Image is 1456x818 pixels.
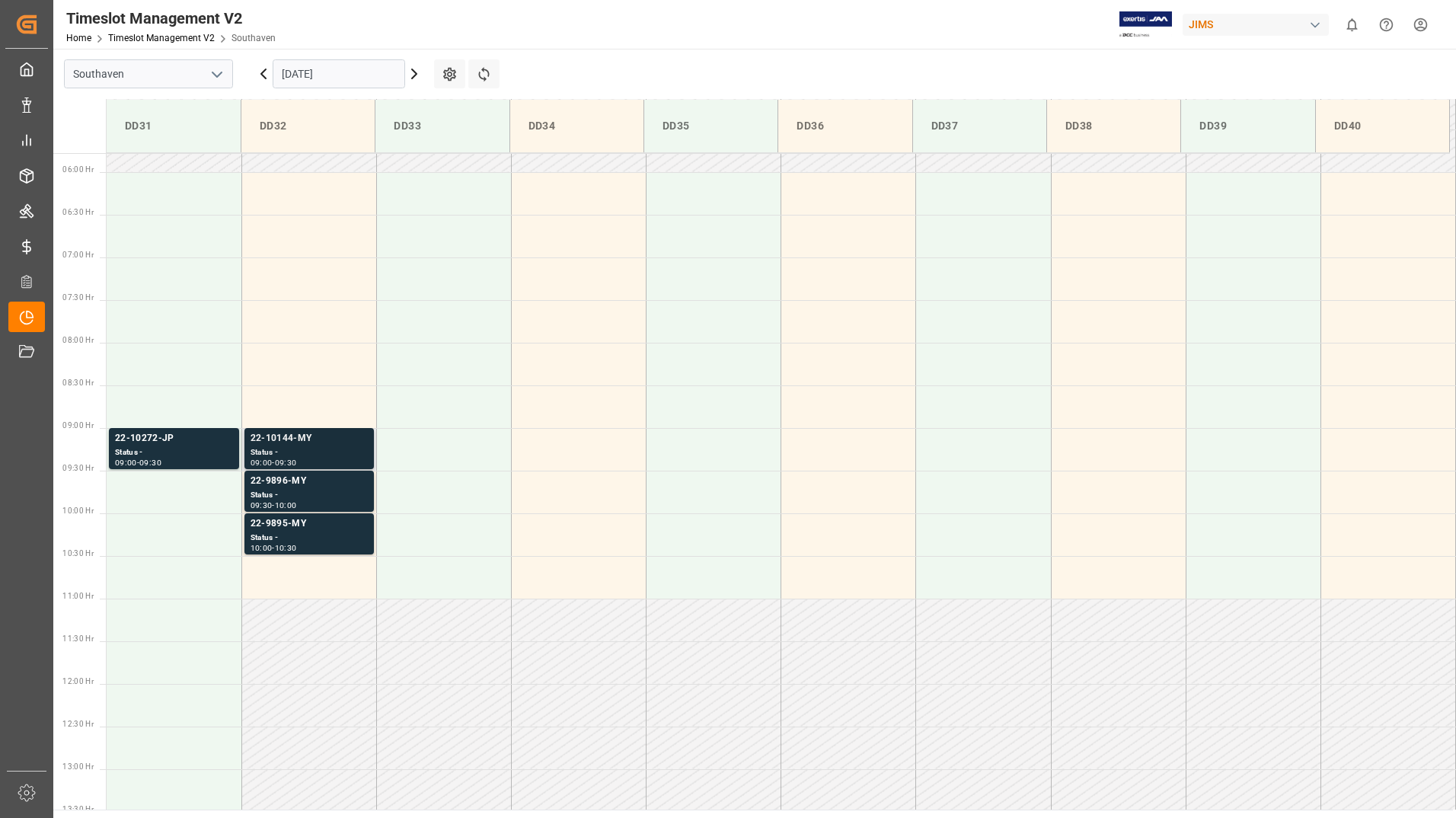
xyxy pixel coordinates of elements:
span: 06:00 Hr [62,165,94,174]
button: open menu [205,62,228,86]
div: 22-9895-MY [251,516,368,532]
div: - [272,502,274,509]
span: 07:00 Hr [62,251,94,259]
button: Help Center [1369,8,1403,42]
div: 22-10272-JP [115,431,233,446]
div: 22-10144-MY [251,431,368,446]
div: DD40 [1328,112,1437,140]
div: Status - [115,446,233,459]
input: DD.MM.YYYY [273,59,405,88]
div: DD33 [388,112,497,140]
span: 12:00 Hr [62,677,94,685]
span: 09:30 Hr [62,464,94,472]
div: 09:00 [115,459,137,466]
button: show 0 new notifications [1335,8,1369,42]
span: 12:30 Hr [62,720,94,728]
div: DD34 [522,112,631,140]
div: Status - [251,489,368,502]
span: 13:00 Hr [62,762,94,771]
div: DD39 [1193,112,1302,140]
a: Home [66,33,91,43]
img: Exertis%20JAM%20-%20Email%20Logo.jpg_1722504956.jpg [1119,11,1172,38]
div: 09:30 [139,459,161,466]
div: 09:00 [251,459,273,466]
div: 09:30 [251,502,273,509]
div: - [272,545,274,551]
span: 07:30 Hr [62,293,94,302]
div: DD35 [656,112,765,140]
div: 10:00 [251,545,273,551]
div: Timeslot Management V2 [66,7,276,30]
div: 22-9896-MY [251,474,368,489]
span: 13:30 Hr [62,805,94,813]
div: DD36 [790,112,899,140]
a: Timeslot Management V2 [108,33,215,43]
span: 08:30 Hr [62,379,94,387]
div: Status - [251,446,368,459]
input: Type to search/select [64,59,233,88]
span: 11:30 Hr [62,634,94,643]
div: JIMS [1183,14,1329,36]
span: 10:00 Hr [62,506,94,515]
div: DD31 [119,112,228,140]
div: - [272,459,274,466]
span: 11:00 Hr [62,592,94,600]
div: 10:30 [275,545,297,551]
span: 10:30 Hr [62,549,94,558]
span: 06:30 Hr [62,208,94,216]
div: DD37 [925,112,1034,140]
span: 09:00 Hr [62,421,94,430]
div: 09:30 [275,459,297,466]
div: 10:00 [275,502,297,509]
div: DD38 [1059,112,1168,140]
span: 08:00 Hr [62,336,94,344]
button: JIMS [1183,10,1335,39]
div: DD32 [254,112,362,140]
div: - [137,459,139,466]
div: Status - [251,532,368,545]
